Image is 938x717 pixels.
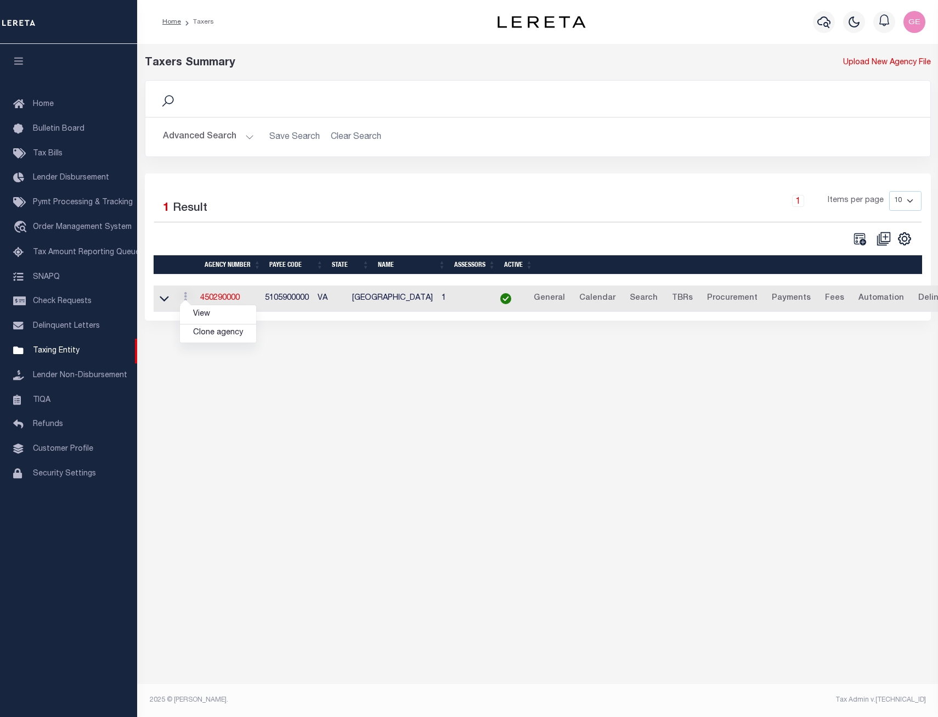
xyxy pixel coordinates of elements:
span: Lender Disbursement [33,174,109,182]
span: Customer Profile [33,445,93,453]
a: Upload New Agency File [843,57,931,69]
a: Calendar [574,290,620,307]
a: 1 [792,195,804,207]
span: TIQA [33,396,50,404]
img: logo-dark.svg [498,16,585,28]
td: [GEOGRAPHIC_DATA] [348,285,437,312]
th: Agency Number: activate to sort column ascending [200,255,265,275]
a: 450290000 [200,294,240,302]
label: Result [173,200,207,217]
td: 5105900000 [261,285,313,312]
a: Fees [820,290,849,307]
button: Advanced Search [163,126,254,148]
a: Automation [854,290,909,307]
a: TBRs [667,290,698,307]
span: Tax Bills [33,150,63,158]
span: 1 [163,203,169,214]
a: General [529,290,570,307]
th: Assessors: activate to sort column ascending [450,255,500,275]
span: Security Settings [33,470,96,478]
a: View [180,305,256,323]
span: Delinquent Letters [33,322,100,330]
span: Taxing Entity [33,347,80,355]
span: Tax Amount Reporting Queue [33,249,140,256]
span: Order Management System [33,223,132,231]
span: Home [33,100,54,108]
span: Pymt Processing & Tracking [33,199,133,206]
a: Procurement [702,290,762,307]
li: Taxers [181,17,214,27]
a: Home [162,19,181,25]
a: Payments [767,290,816,307]
img: check-icon-green.svg [500,293,511,304]
span: Refunds [33,421,63,428]
i: travel_explore [13,221,31,235]
div: Taxers Summary [145,55,730,71]
th: Active: activate to sort column ascending [500,255,537,275]
th: State: activate to sort column ascending [327,255,374,275]
th: Name: activate to sort column ascending [374,255,450,275]
td: 1 [437,285,487,312]
a: Search [625,290,663,307]
span: Bulletin Board [33,125,84,133]
span: Lender Non-Disbursement [33,372,127,379]
span: Items per page [828,195,884,207]
span: SNAPQ [33,273,60,281]
img: svg+xml;base64,PHN2ZyB4bWxucz0iaHR0cDovL3d3dy53My5vcmcvMjAwMC9zdmciIHBvaW50ZXItZXZlbnRzPSJub25lIi... [903,11,925,33]
td: VA [313,285,348,312]
th: Payee Code: activate to sort column ascending [265,255,327,275]
span: Check Requests [33,298,92,305]
a: Clone agency [180,324,256,343]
